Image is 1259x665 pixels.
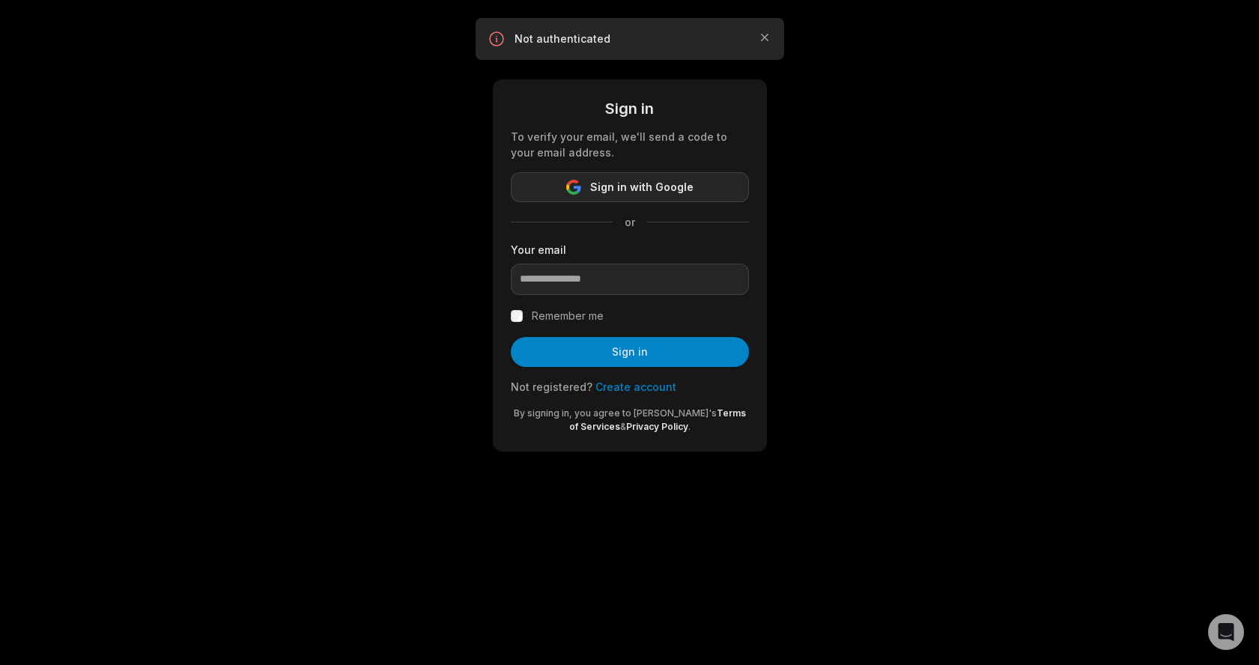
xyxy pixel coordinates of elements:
[620,421,626,432] span: &
[511,129,749,160] div: To verify your email, we'll send a code to your email address.
[569,407,746,432] a: Terms of Services
[515,31,745,46] p: Not authenticated
[590,178,694,196] span: Sign in with Google
[1208,614,1244,650] div: Open Intercom Messenger
[613,214,647,230] span: or
[532,307,604,325] label: Remember me
[511,242,749,258] label: Your email
[626,421,688,432] a: Privacy Policy
[511,97,749,120] div: Sign in
[511,172,749,202] button: Sign in with Google
[595,380,676,393] a: Create account
[511,337,749,367] button: Sign in
[688,421,691,432] span: .
[511,380,592,393] span: Not registered?
[514,407,717,419] span: By signing in, you agree to [PERSON_NAME]'s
